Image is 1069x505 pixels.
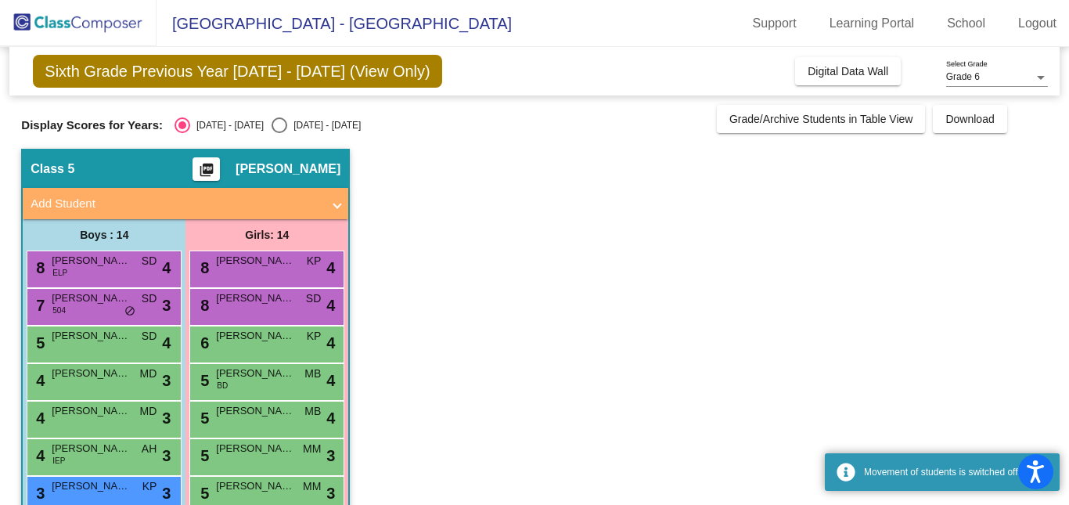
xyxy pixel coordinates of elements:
div: [DATE] - [DATE] [287,118,361,132]
span: 3 [162,444,171,467]
mat-expansion-panel-header: Add Student [23,188,348,219]
span: 5 [196,447,209,464]
span: do_not_disturb_alt [124,305,135,318]
span: 4 [326,406,335,430]
span: SD [142,290,157,307]
span: 7 [32,297,45,314]
span: KP [307,328,322,344]
span: 3 [162,482,171,505]
div: Movement of students is switched off [864,465,1048,479]
span: [PERSON_NAME] [216,403,294,419]
span: 3 [162,406,171,430]
span: [PERSON_NAME] [52,253,130,269]
span: [PERSON_NAME] [236,161,340,177]
span: [PERSON_NAME] [52,290,130,306]
div: Boys : 14 [23,219,185,251]
span: [PERSON_NAME] [216,253,294,269]
span: IEP [52,455,65,467]
span: 5 [196,372,209,389]
span: [PERSON_NAME] [52,478,130,494]
span: [PERSON_NAME] [216,290,294,306]
a: School [934,11,998,36]
span: 6 [196,334,209,352]
span: Download [945,113,994,125]
span: Grade 6 [946,71,980,82]
span: SD [306,290,321,307]
span: 4 [326,369,335,392]
span: MD [140,366,157,382]
span: 4 [32,372,45,389]
span: ELP [52,267,67,279]
span: MM [303,478,321,495]
span: [PERSON_NAME] [216,478,294,494]
span: [PERSON_NAME] [216,328,294,344]
span: 4 [32,409,45,427]
span: [GEOGRAPHIC_DATA] - [GEOGRAPHIC_DATA] [157,11,512,36]
span: 3 [162,369,171,392]
button: Download [933,105,1006,133]
span: 4 [326,256,335,280]
span: 8 [196,297,209,314]
span: Grade/Archive Students in Table View [729,113,913,125]
button: Print Students Details [193,157,220,181]
span: BD [217,380,228,391]
span: 5 [196,409,209,427]
mat-radio-group: Select an option [175,117,361,133]
span: 4 [326,331,335,355]
span: 3 [326,482,335,505]
span: 4 [162,331,171,355]
span: MB [304,403,321,420]
span: Display Scores for Years: [21,118,163,132]
span: 5 [196,485,209,502]
span: 8 [32,259,45,276]
span: [PERSON_NAME] [52,328,130,344]
span: [PERSON_NAME] [52,441,130,456]
a: Learning Portal [817,11,927,36]
span: 8 [196,259,209,276]
span: Digital Data Wall [808,65,888,78]
span: 4 [32,447,45,464]
span: 5 [32,334,45,352]
span: 3 [326,444,335,467]
span: SD [142,253,157,269]
span: Sixth Grade Previous Year [DATE] - [DATE] (View Only) [33,55,441,88]
mat-icon: picture_as_pdf [197,162,216,184]
span: MM [303,441,321,457]
span: MD [140,403,157,420]
span: 4 [162,256,171,280]
span: 3 [162,294,171,317]
span: [PERSON_NAME] [216,366,294,381]
span: MB [304,366,321,382]
span: KP [142,478,157,495]
div: [DATE] - [DATE] [190,118,264,132]
mat-panel-title: Add Student [31,195,322,213]
span: 3 [32,485,45,502]
span: [PERSON_NAME] [52,403,130,419]
span: KP [307,253,322,269]
span: 4 [326,294,335,317]
span: SD [142,328,157,344]
a: Support [740,11,809,36]
span: 504 [52,305,66,316]
a: Logout [1006,11,1069,36]
span: Class 5 [31,161,74,177]
button: Digital Data Wall [795,57,901,85]
span: [PERSON_NAME] [216,441,294,456]
span: [PERSON_NAME] [52,366,130,381]
span: AH [142,441,157,457]
div: Girls: 14 [185,219,348,251]
button: Grade/Archive Students in Table View [717,105,926,133]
